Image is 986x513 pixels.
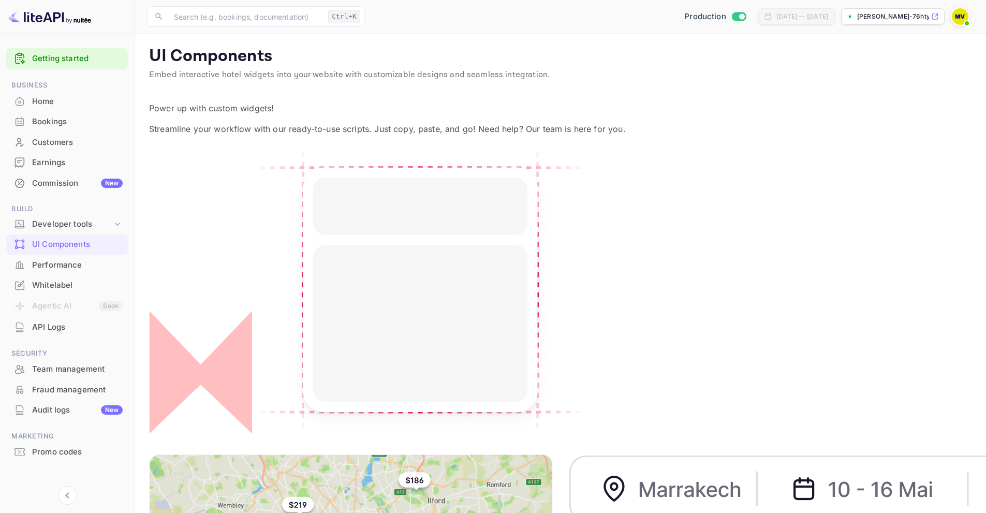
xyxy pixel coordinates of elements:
div: Ctrl+K [328,10,360,23]
div: Commission [32,178,123,189]
div: Switch to Sandbox mode [680,11,750,23]
div: Home [6,92,128,112]
a: Promo codes [6,442,128,461]
a: Whitelabel [6,275,128,295]
div: Earnings [32,157,123,169]
a: Audit logsNew [6,400,128,419]
div: API Logs [32,321,123,333]
p: [PERSON_NAME]-76hty.nui... [857,12,929,21]
div: Performance [32,259,123,271]
a: UI Components [6,234,128,254]
a: Bookings [6,112,128,131]
div: Audit logsNew [6,400,128,420]
div: Customers [6,133,128,153]
div: Whitelabel [32,280,123,291]
a: CommissionNew [6,173,128,193]
a: Home [6,92,128,111]
div: API Logs [6,317,128,338]
p: UI Components [149,46,972,67]
span: Marketing [6,431,128,442]
div: UI Components [6,234,128,255]
span: Build [6,203,128,215]
input: Search (e.g. bookings, documentation) [168,6,324,27]
a: Earnings [6,153,128,172]
p: Streamline your workflow with our ready-to-use scripts. Just copy, paste, and go! Need help? Our ... [149,123,972,135]
div: Fraud management [32,384,123,396]
span: Production [684,11,726,23]
div: Getting started [6,48,128,69]
a: API Logs [6,317,128,336]
div: Customers [32,137,123,149]
div: Developer tools [6,215,128,233]
div: Performance [6,255,128,275]
div: Earnings [6,153,128,173]
div: Whitelabel [6,275,128,296]
div: New [101,179,123,188]
a: Getting started [32,53,123,65]
div: CommissionNew [6,173,128,194]
a: Performance [6,255,128,274]
div: New [101,405,123,415]
img: Custom Widget PNG [252,143,588,434]
div: Fraud management [6,380,128,400]
p: Power up with custom widgets! [149,102,972,114]
img: Michael Vogt [952,8,968,25]
a: Team management [6,359,128,378]
div: Home [32,96,123,108]
a: Customers [6,133,128,152]
div: Bookings [32,116,123,128]
div: Developer tools [32,218,112,230]
div: Bookings [6,112,128,132]
div: UI Components [32,239,123,251]
div: Audit logs [32,404,123,416]
div: Team management [32,363,123,375]
span: Security [6,348,128,359]
a: Fraud management [6,380,128,399]
div: Team management [6,359,128,379]
div: Promo codes [32,446,123,458]
div: [DATE] — [DATE] [776,12,828,21]
button: Collapse navigation [58,486,77,505]
div: Promo codes [6,442,128,462]
p: Embed interactive hotel widgets into your website with customizable designs and seamless integrat... [149,69,972,81]
img: LiteAPI logo [8,8,91,25]
span: Business [6,80,128,91]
